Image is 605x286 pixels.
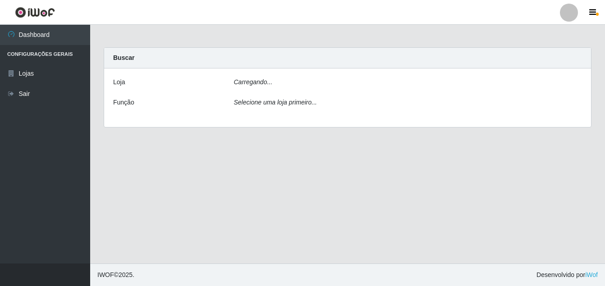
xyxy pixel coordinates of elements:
[113,77,125,87] label: Loja
[536,270,598,280] span: Desenvolvido por
[234,99,317,106] i: Selecione uma loja primeiro...
[113,98,134,107] label: Função
[234,78,273,86] i: Carregando...
[97,271,114,278] span: IWOF
[97,270,134,280] span: © 2025 .
[113,54,134,61] strong: Buscar
[585,271,598,278] a: iWof
[15,7,55,18] img: CoreUI Logo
